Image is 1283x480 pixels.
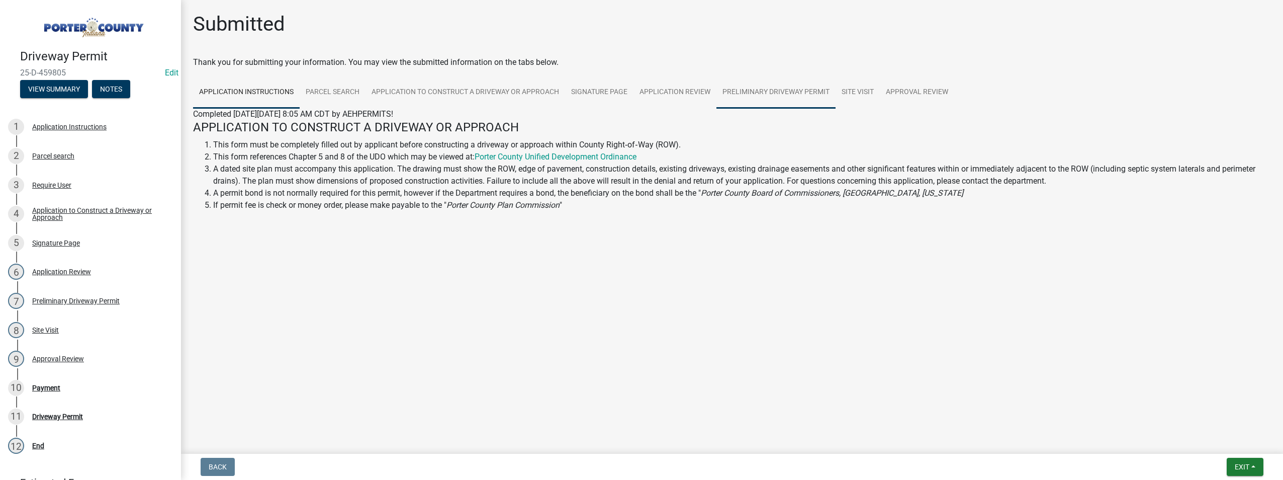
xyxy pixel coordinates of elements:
[701,188,963,198] i: Porter County Board of Commissioners, [GEOGRAPHIC_DATA], [US_STATE]
[565,76,633,109] a: Signature Page
[193,76,300,109] a: Application Instructions
[716,76,836,109] a: Preliminary Driveway Permit
[92,80,130,98] button: Notes
[165,68,178,77] wm-modal-confirm: Edit Application Number
[213,199,1271,211] li: If permit fee is check or money order, please make payable to the " "
[446,200,560,210] i: Porter County Plan Commission
[32,207,165,221] div: Application to Construct a Driveway or Approach
[193,56,1271,68] div: Thank you for submitting your information. You may view the submitted information on the tabs below.
[633,76,716,109] a: Application Review
[213,163,1271,187] li: A dated site plan must accompany this application. The drawing must show the ROW, edge of pavemen...
[8,351,24,367] div: 9
[8,293,24,309] div: 7
[32,384,60,391] div: Payment
[20,86,88,94] wm-modal-confirm: Summary
[213,187,1271,199] li: A permit bond is not normally required for this permit, however if the Department requires a bond...
[8,322,24,338] div: 8
[8,264,24,280] div: 6
[32,152,74,159] div: Parcel search
[8,206,24,222] div: 4
[32,442,44,449] div: End
[8,177,24,193] div: 3
[32,182,71,189] div: Require User
[8,119,24,135] div: 1
[300,76,365,109] a: Parcel search
[20,80,88,98] button: View Summary
[20,49,173,64] h4: Driveway Permit
[475,152,636,162] a: Porter County Unified Development Ordinance
[92,86,130,94] wm-modal-confirm: Notes
[32,413,83,420] div: Driveway Permit
[32,297,120,304] div: Preliminary Driveway Permit
[8,148,24,164] div: 2
[213,151,1271,163] li: This form references Chapter 5 and 8 of the UDO which may be viewed at:
[20,68,161,77] span: 25-D-459805
[193,120,1271,135] h4: APPLICATION TO CONSTRUCT A DRIVEWAY OR APPROACH
[32,123,107,130] div: Application Instructions
[20,11,165,39] img: Porter County, Indiana
[193,12,285,36] h1: Submitted
[32,327,59,334] div: Site Visit
[880,76,954,109] a: Approval Review
[209,463,227,471] span: Back
[213,139,1271,151] li: This form must be completely filled out by applicant before constructing a driveway or approach w...
[8,380,24,396] div: 10
[32,239,80,247] div: Signature Page
[8,438,24,454] div: 12
[201,458,235,476] button: Back
[32,268,91,275] div: Application Review
[32,355,84,362] div: Approval Review
[1227,458,1263,476] button: Exit
[165,68,178,77] a: Edit
[1235,463,1249,471] span: Exit
[365,76,565,109] a: Application to Construct a Driveway or Approach
[836,76,880,109] a: Site Visit
[8,409,24,425] div: 11
[8,235,24,251] div: 5
[193,109,393,119] span: Completed [DATE][DATE] 8:05 AM CDT by AEHPERMITS!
